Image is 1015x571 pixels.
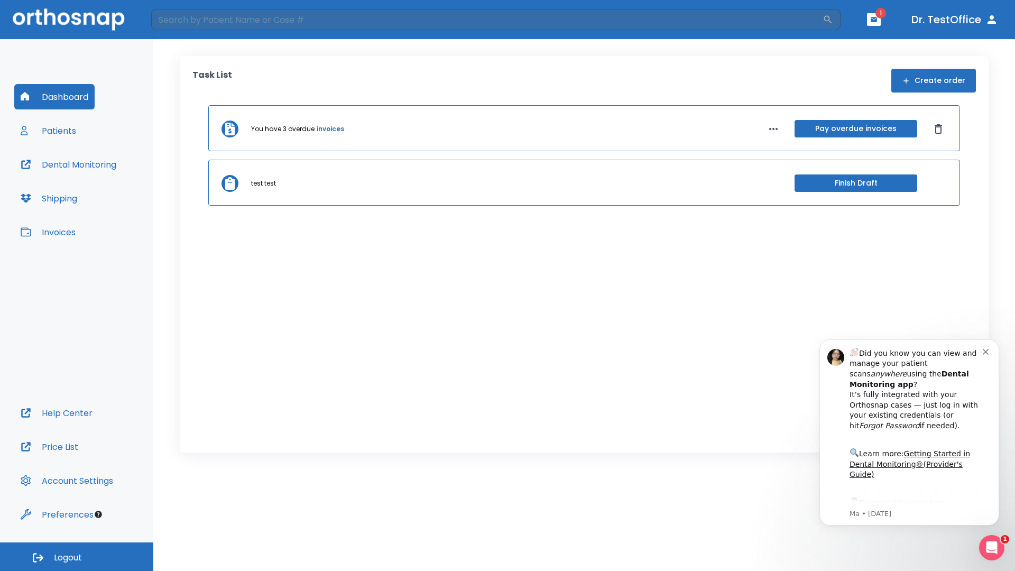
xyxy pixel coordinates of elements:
[875,8,886,19] span: 1
[46,186,179,195] p: Message from Ma, sent 3w ago
[14,84,95,109] button: Dashboard
[14,434,85,459] button: Price List
[14,219,82,245] button: Invoices
[151,9,823,30] input: Search by Patient Name or Case #
[979,535,1004,560] iframe: Intercom live chat
[192,69,232,93] p: Task List
[795,120,917,137] button: Pay overdue invoices
[14,186,84,211] button: Shipping
[804,324,1015,542] iframe: Intercom notifications message
[891,69,976,93] button: Create order
[14,118,82,143] button: Patients
[14,152,123,177] button: Dental Monitoring
[14,502,100,527] button: Preferences
[46,172,179,226] div: Download the app: | ​ Let us know if you need help getting started!
[795,174,917,192] button: Finish Draft
[179,23,188,31] button: Dismiss notification
[14,468,119,493] button: Account Settings
[14,400,99,426] button: Help Center
[54,552,82,564] span: Logout
[1001,535,1009,544] span: 1
[251,179,276,188] p: test test
[94,510,103,519] div: Tooltip anchor
[930,121,947,137] button: Dismiss
[46,175,140,194] a: App Store
[251,124,315,134] p: You have 3 overdue
[317,124,344,134] a: invoices
[907,10,1002,29] button: Dr. TestOffice
[13,8,125,30] img: Orthosnap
